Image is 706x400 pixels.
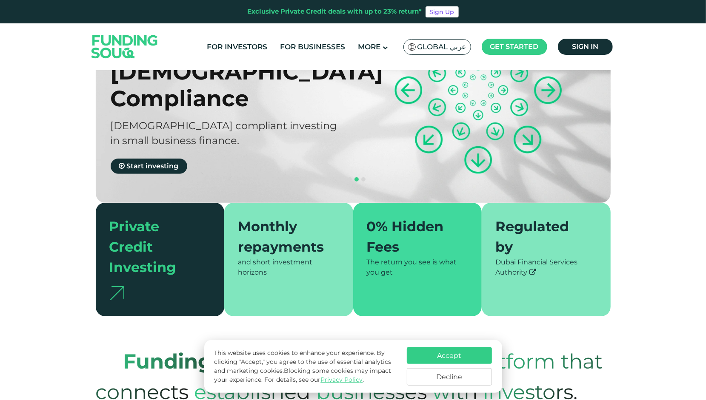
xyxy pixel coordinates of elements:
span: More [358,43,380,51]
a: Sign Up [426,6,459,17]
img: arrow [109,286,124,300]
a: Start investing [111,159,187,174]
div: Regulated by [495,216,587,257]
p: This website uses cookies to enhance your experience. By clicking "Accept," you agree to the use ... [214,349,398,384]
div: in small business finance. [111,133,368,148]
button: navigation [360,176,367,183]
div: [DEMOGRAPHIC_DATA] compliant investing [111,118,368,133]
div: Exclusive Private Credit deals with up to 23% return* [248,7,422,17]
button: navigation [340,176,346,183]
div: [DEMOGRAPHIC_DATA] Compliance [111,58,368,112]
div: Monthly repayments [238,216,329,257]
div: 0% Hidden Fees [367,216,458,257]
span: Blocking some cookies may impact your experience. [214,367,391,383]
img: Logo [83,25,166,68]
img: SA Flag [408,43,416,51]
button: navigation [353,176,360,183]
span: Sign in [572,43,598,51]
div: The return you see is what you get [367,257,469,278]
div: Private Credit Investing [109,216,201,278]
strong: Funding Souq [123,349,273,374]
div: Dubai Financial Services Authority [495,257,597,278]
span: Global عربي [417,42,466,52]
a: For Investors [205,40,269,54]
a: For Businesses [278,40,347,54]
button: navigation [346,176,353,183]
span: Start investing [127,162,179,170]
button: Accept [407,347,492,364]
a: Sign in [558,39,613,55]
a: Privacy Policy [320,376,363,383]
div: and short investment horizons [238,257,340,278]
span: For details, see our . [264,376,364,383]
button: Decline [407,368,492,386]
span: Get started [490,43,539,51]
